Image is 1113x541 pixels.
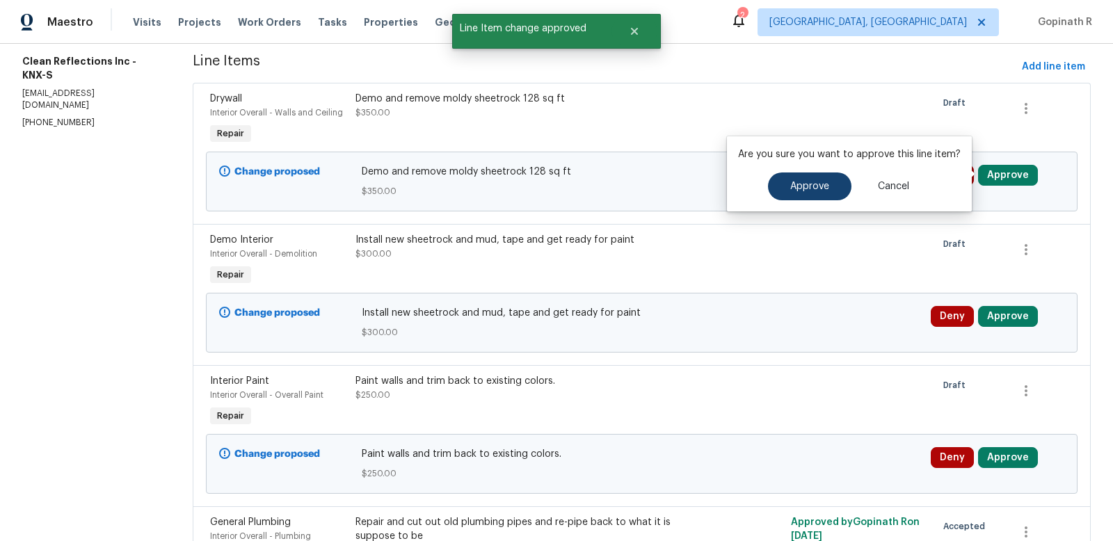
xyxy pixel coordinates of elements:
[362,447,922,461] span: Paint walls and trim back to existing colors.
[22,117,159,129] p: [PHONE_NUMBER]
[362,165,922,179] span: Demo and remove moldy sheetrock 128 sq ft
[22,54,159,82] h5: Clean Reflections Inc - KNX-S
[1032,15,1092,29] span: Gopinath R
[22,88,159,111] p: [EMAIL_ADDRESS][DOMAIN_NAME]
[738,147,961,161] p: Are you sure you want to approve this line item?
[355,233,710,247] div: Install new sheetrock and mud, tape and get ready for paint
[611,17,657,45] button: Close
[978,306,1038,327] button: Approve
[211,127,250,140] span: Repair
[210,391,323,399] span: Interior Overall - Overall Paint
[355,108,390,117] span: $350.00
[355,391,390,399] span: $250.00
[856,172,931,200] button: Cancel
[234,167,320,177] b: Change proposed
[1016,54,1091,80] button: Add line item
[210,235,273,245] span: Demo Interior
[931,447,974,468] button: Deny
[362,467,922,481] span: $250.00
[737,8,747,22] div: 2
[133,15,161,29] span: Visits
[943,237,971,251] span: Draft
[355,250,392,258] span: $300.00
[210,376,269,386] span: Interior Paint
[943,96,971,110] span: Draft
[211,409,250,423] span: Repair
[47,15,93,29] span: Maestro
[1022,58,1085,76] span: Add line item
[791,517,920,541] span: Approved by Gopinath R on
[178,15,221,29] span: Projects
[943,378,971,392] span: Draft
[435,15,525,29] span: Geo Assignments
[878,181,909,192] span: Cancel
[210,108,343,117] span: Interior Overall - Walls and Ceiling
[210,94,242,104] span: Drywall
[362,325,922,339] span: $300.00
[193,54,1016,80] span: Line Items
[210,532,311,540] span: Interior Overall - Plumbing
[210,250,317,258] span: Interior Overall - Demolition
[318,17,347,27] span: Tasks
[768,172,851,200] button: Approve
[234,308,320,318] b: Change proposed
[791,531,822,541] span: [DATE]
[790,181,829,192] span: Approve
[362,306,922,320] span: Install new sheetrock and mud, tape and get ready for paint
[769,15,967,29] span: [GEOGRAPHIC_DATA], [GEOGRAPHIC_DATA]
[452,14,611,43] span: Line Item change approved
[364,15,418,29] span: Properties
[931,306,974,327] button: Deny
[943,519,991,533] span: Accepted
[978,447,1038,468] button: Approve
[355,92,710,106] div: Demo and remove moldy sheetrock 128 sq ft
[362,184,922,198] span: $350.00
[211,268,250,282] span: Repair
[978,165,1038,186] button: Approve
[210,517,291,527] span: General Plumbing
[355,374,710,388] div: Paint walls and trim back to existing colors.
[238,15,301,29] span: Work Orders
[234,449,320,459] b: Change proposed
